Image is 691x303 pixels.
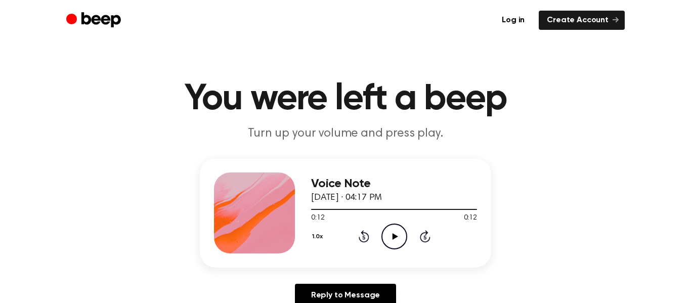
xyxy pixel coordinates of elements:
a: Log in [494,11,533,30]
h1: You were left a beep [87,81,604,117]
p: Turn up your volume and press play. [151,125,540,142]
button: 1.0x [311,228,327,245]
span: 0:12 [464,213,477,224]
a: Create Account [539,11,625,30]
span: 0:12 [311,213,324,224]
a: Beep [66,11,123,30]
span: [DATE] · 04:17 PM [311,193,382,202]
h3: Voice Note [311,177,477,191]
